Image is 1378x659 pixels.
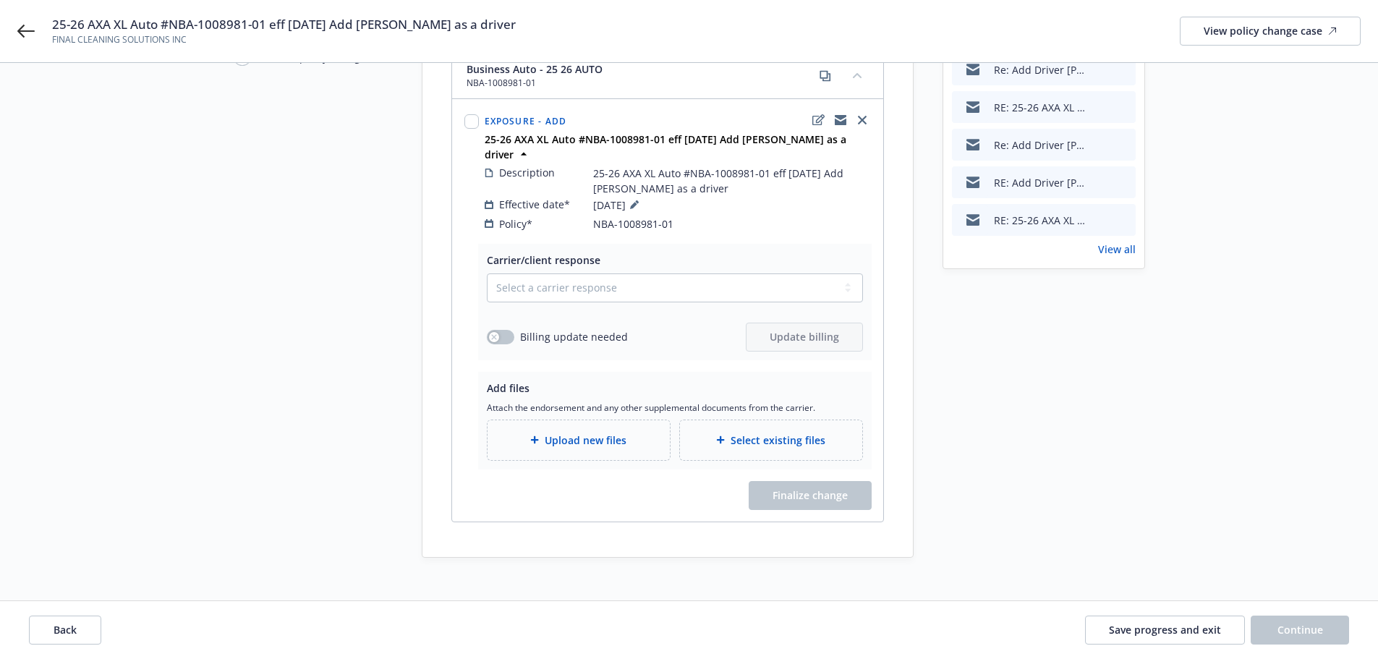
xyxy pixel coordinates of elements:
a: copyLogging [832,111,849,129]
button: Continue [1251,616,1349,645]
button: download file [1094,62,1105,77]
div: Upload new files [487,420,671,461]
span: Finalize change [773,488,848,502]
span: Effective date* [499,197,570,212]
button: download file [1094,100,1105,115]
button: collapse content [846,64,869,87]
span: Attach the endorsement and any other supplemental documents from the carrier. [487,401,863,414]
div: Re: Add Driver [PERSON_NAME] [994,137,1088,153]
div: RE: 25-26 AXA XL Auto #NBA-1008981-01 eff [DATE] Add [PERSON_NAME] as a driver [994,100,1088,115]
button: Update billing [746,323,863,352]
button: Save progress and exit [1085,616,1245,645]
span: NBA-1008981-01 [593,216,673,231]
button: download file [1094,175,1105,190]
span: NBA-1008981-01 [467,77,603,90]
span: Carrier/client response [487,253,600,267]
button: preview file [1117,175,1130,190]
div: View policy change case [1204,17,1337,45]
strong: 25-26 AXA XL Auto #NBA-1008981-01 eff [DATE] Add [PERSON_NAME] as a driver [485,132,846,161]
a: View all [1098,242,1136,257]
div: Business Auto - 25 26 AUTONBA-1008981-01copycollapse content [452,53,883,99]
span: Save progress and exit [1109,623,1221,637]
div: Re: Add Driver [PERSON_NAME] [994,62,1088,77]
span: Business Auto - 25 26 AUTO [467,61,603,77]
button: Back [29,616,101,645]
button: preview file [1117,137,1130,153]
a: edit [810,111,828,129]
div: RE: Add Driver [PERSON_NAME] [994,175,1088,190]
div: Select existing files [679,420,863,461]
span: Policy* [499,216,532,231]
a: View policy change case [1180,17,1361,46]
span: 25-26 AXA XL Auto #NBA-1008981-01 eff [DATE] Add [PERSON_NAME] as a driver [52,16,516,33]
span: Update billing [770,330,839,344]
span: Exposure - Add [485,115,567,127]
span: FINAL CLEANING SOLUTIONS INC [52,33,516,46]
button: preview file [1117,213,1130,228]
span: [DATE] [593,196,643,213]
button: preview file [1117,100,1130,115]
span: Add files [487,381,529,395]
span: 25-26 AXA XL Auto #NBA-1008981-01 eff [DATE] Add [PERSON_NAME] as a driver [593,166,871,196]
span: Continue [1277,623,1323,637]
div: RE: 25-26 AXA XL Auto #NBA-1008981-01 eff [DATE] Add [PERSON_NAME] as a driver [994,213,1088,228]
span: Finalize change [749,481,872,510]
a: copy [817,67,834,85]
span: Upload new files [545,433,626,448]
button: download file [1094,137,1105,153]
a: close [854,111,871,129]
span: Description [499,165,555,180]
span: Billing update needed [520,329,628,344]
button: download file [1094,213,1105,228]
span: Back [54,623,77,637]
span: Select existing files [731,433,825,448]
button: preview file [1117,62,1130,77]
